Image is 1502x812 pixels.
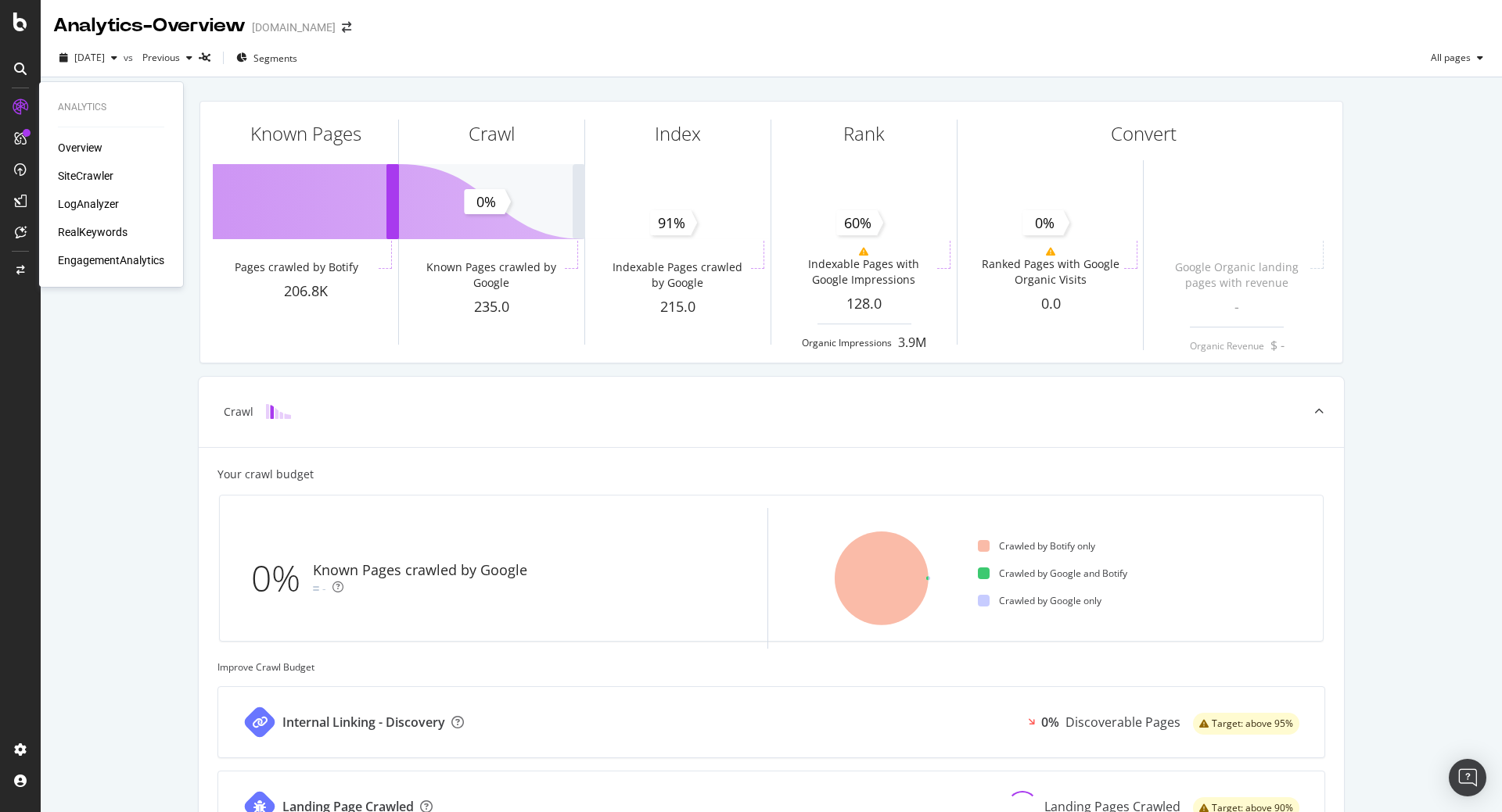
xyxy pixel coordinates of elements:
div: Crawled by Google only [978,594,1101,607]
a: LogAnalyzer [58,196,119,212]
div: Index [655,120,701,147]
div: warning label [1193,713,1299,735]
a: EngagementAnalytics [58,252,164,268]
div: 206.8K [213,281,398,302]
div: Indexable Pages with Google Impressions [793,256,933,288]
button: Previous [136,45,199,70]
span: vs [124,51,136,64]
div: Known Pages crawled by Google [313,560,527,581]
div: 0% [251,553,313,604]
div: Indexable Pages crawled by Google [607,259,747,291]
div: Open Intercom Messenger [1449,759,1486,796]
img: Equal [313,586,319,591]
div: arrow-right-arrow-left [342,22,351,33]
div: Discoverable Pages [1065,714,1180,732]
div: Crawl [224,404,253,420]
div: - [322,581,326,596]
div: 3.9M [898,334,926,352]
div: 0% [1041,714,1059,732]
div: Improve Crawl Budget [217,660,1325,674]
div: 215.0 [585,297,771,317]
span: 2025 Aug. 31st [74,51,105,64]
a: Internal Linking - Discovery0%Discoverable Pageswarning label [217,686,1325,758]
button: [DATE] [53,45,124,70]
div: Known Pages crawled by Google [421,259,561,291]
div: 128.0 [771,294,957,314]
button: Segments [230,45,304,70]
div: Known Pages [250,120,361,147]
a: RealKeywords [58,224,128,240]
span: All pages [1425,51,1471,64]
span: Segments [253,52,297,65]
div: Organic Impressions [802,336,892,349]
div: Crawled by Google and Botify [978,567,1127,580]
div: Pages crawled by Botify [235,259,358,275]
button: All pages [1425,45,1489,70]
div: Rank [843,120,885,147]
span: Previous [136,51,180,64]
img: block-icon [266,404,291,419]
div: Crawled by Botify only [978,539,1095,553]
div: Analytics [58,101,164,114]
a: Overview [58,140,102,156]
div: 235.0 [399,297,584,317]
div: Analytics - Overview [53,13,246,39]
span: Target: above 95% [1212,719,1293,728]
div: [DOMAIN_NAME] [252,20,336,35]
div: Internal Linking - Discovery [282,714,445,732]
div: Crawl [469,120,515,147]
a: SiteCrawler [58,168,113,184]
div: Your crawl budget [217,467,314,482]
